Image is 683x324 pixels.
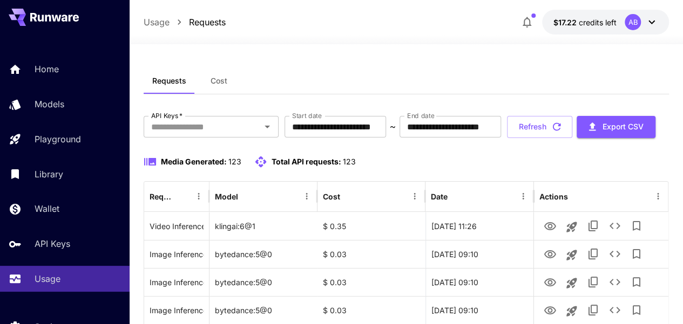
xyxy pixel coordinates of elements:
div: $ 0.03 [317,268,425,296]
button: $17.21947AB [542,10,669,35]
span: Media Generated: [161,157,227,166]
button: Copy TaskUUID [582,271,604,293]
div: 29 Sep, 2025 09:10 [425,240,533,268]
a: Usage [144,16,170,29]
button: Copy TaskUUID [582,215,604,237]
label: End date [407,111,434,120]
div: Click to copy prompt [150,240,204,268]
p: Playground [35,133,81,146]
button: Sort [449,189,464,204]
button: Launch in playground [560,272,582,294]
span: Requests [152,76,186,86]
button: See details [604,271,625,293]
span: credits left [578,18,616,27]
button: See details [604,243,625,265]
span: 123 [343,157,356,166]
button: Add to library [625,299,647,321]
button: Menu [407,189,422,204]
button: Menu [191,189,206,204]
nav: breadcrumb [144,16,226,29]
button: Export CSV [577,116,655,138]
span: $17.22 [553,18,578,27]
p: ~ [390,120,396,133]
button: Copy TaskUUID [582,243,604,265]
button: See details [604,299,625,321]
button: Sort [239,189,254,204]
label: API Keys [151,111,182,120]
div: bytedance:5@0 [209,296,317,324]
div: Model [215,192,238,201]
div: Date [431,192,448,201]
span: Cost [211,76,227,86]
button: Add to library [625,215,647,237]
a: Requests [189,16,226,29]
div: $ 0.03 [317,296,425,324]
p: Wallet [35,202,59,215]
p: API Keys [35,237,70,250]
button: View [539,243,560,265]
p: Models [35,98,64,111]
button: Sort [341,189,356,204]
button: See details [604,215,625,237]
div: $ 0.35 [317,212,425,240]
span: Total API requests: [272,157,341,166]
label: Start date [292,111,322,120]
button: View [539,215,560,237]
button: Open [260,119,275,134]
button: View [539,271,560,293]
div: 29 Sep, 2025 09:10 [425,268,533,296]
button: Refresh [507,116,572,138]
button: Add to library [625,271,647,293]
button: View [539,299,560,321]
button: Sort [176,189,191,204]
div: Click to copy prompt [150,268,204,296]
span: 123 [228,157,241,166]
button: Launch in playground [560,216,582,238]
div: Request [150,192,175,201]
div: klingai:6@1 [209,212,317,240]
div: Cost [323,192,340,201]
button: Launch in playground [560,244,582,266]
div: $ 0.03 [317,240,425,268]
div: Actions [539,192,567,201]
p: Home [35,63,59,75]
div: bytedance:5@0 [209,240,317,268]
button: Copy TaskUUID [582,299,604,321]
div: 29 Sep, 2025 09:10 [425,296,533,324]
button: Add to library [625,243,647,265]
p: Usage [35,272,60,285]
div: Click to copy prompt [150,212,204,240]
button: Menu [650,189,665,204]
div: 29 Sep, 2025 11:26 [425,212,533,240]
p: Library [35,168,63,181]
div: $17.21947 [553,17,616,28]
button: Launch in playground [560,300,582,322]
div: AB [625,14,641,30]
div: bytedance:5@0 [209,268,317,296]
div: Click to copy prompt [150,297,204,324]
button: Menu [516,189,531,204]
button: Menu [299,189,314,204]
